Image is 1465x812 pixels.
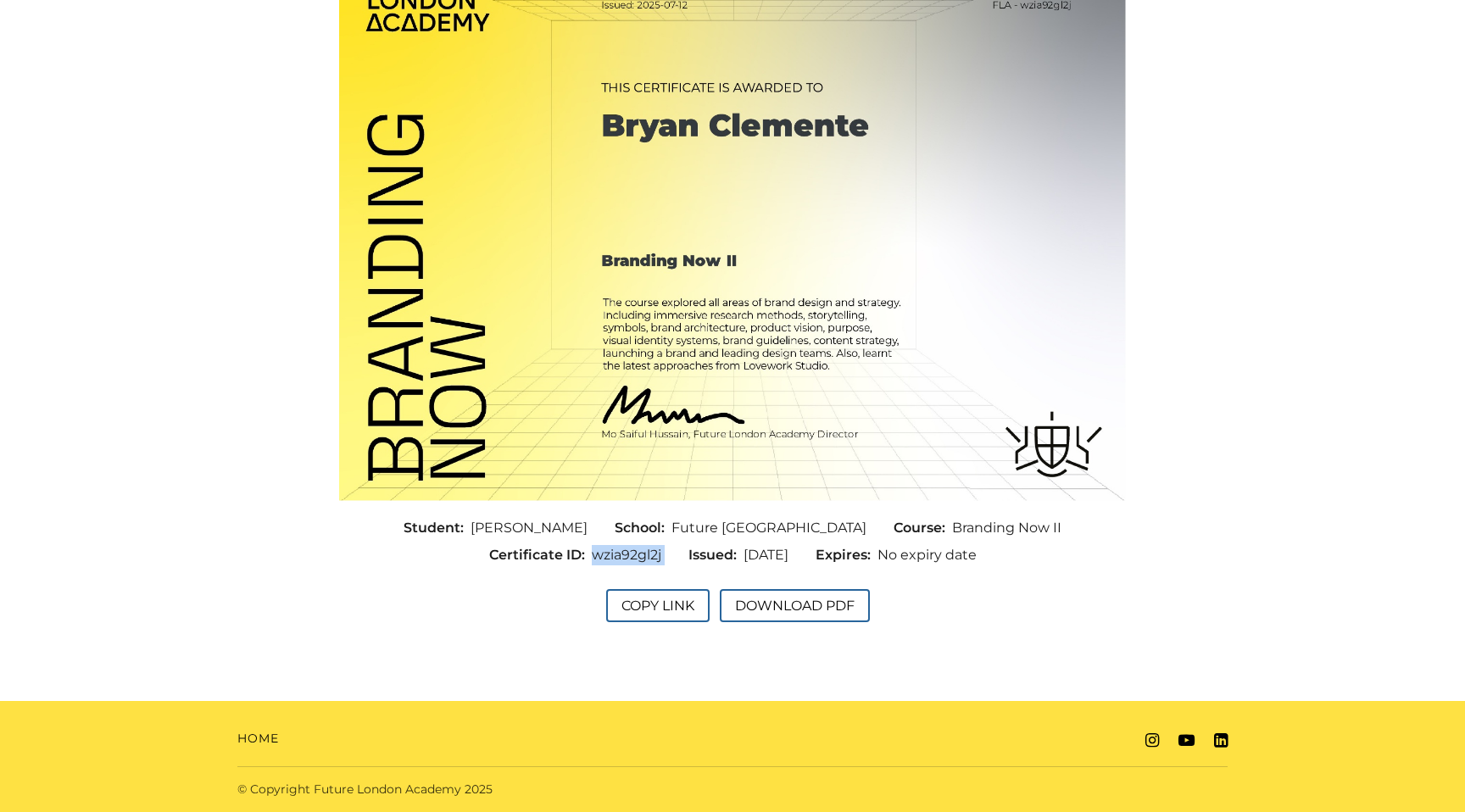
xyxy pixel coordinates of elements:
button: Download PDF [720,589,870,622]
span: No expiry date [877,545,977,565]
span: School: [615,518,671,538]
span: Certificate ID: [489,545,592,565]
span: Branding Now II [952,518,1061,538]
button: Copy Link [606,589,710,622]
span: wzia92gl2j [592,545,661,565]
span: Issued: [688,545,744,565]
a: Home [237,730,279,748]
span: Future [GEOGRAPHIC_DATA] [671,518,866,538]
span: [DATE] [744,545,788,565]
span: Student: [404,518,471,538]
span: Expires: [816,545,877,565]
span: [PERSON_NAME] [471,518,588,538]
span: Course: [894,518,952,538]
div: © Copyright Future London Academy 2025 [224,781,732,798]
